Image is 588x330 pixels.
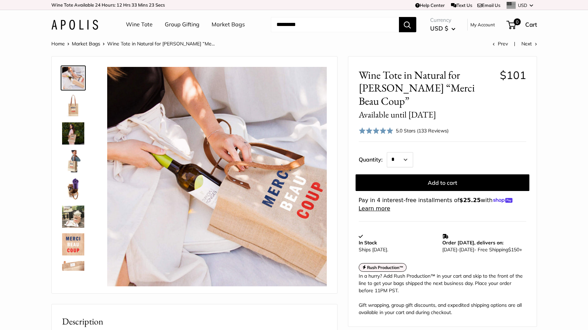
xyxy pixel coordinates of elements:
[62,233,84,255] img: Wine Tote in Natural for Clare V. “Merci Beau Coup”
[442,246,457,253] span: [DATE]
[396,127,449,134] div: 5.0 Stars (133 Reviews)
[518,2,527,8] span: USD
[359,240,377,246] strong: In Stock
[500,68,526,82] span: $101
[430,15,455,25] span: Currency
[126,19,153,30] a: Wine Tote
[61,66,86,90] a: Wine Tote in Natural for Clare V. “Merci Beau Coup”
[521,41,537,47] a: Next
[61,260,86,285] a: description_Inner pocket good for daily drivers.
[62,261,84,283] img: description_Inner pocket good for daily drivers.
[399,17,416,32] button: Search
[61,232,86,257] a: Wine Tote in Natural for Clare V. “Merci Beau Coup”
[138,2,148,8] span: Mins
[507,19,537,30] a: 0 Cart
[367,265,403,270] strong: Rush Production™
[359,125,449,136] div: 5.0 Stars (133 Reviews)
[62,315,327,328] h2: Description
[356,174,529,191] button: Add to cart
[493,41,508,47] a: Prev
[442,246,523,253] p: - Free Shipping +
[430,23,455,34] button: USD $
[525,21,537,28] span: Cart
[51,20,98,30] img: Apolis
[51,41,65,47] a: Home
[62,206,84,228] img: Wine Tote in Natural for Clare V. “Merci Beau Coup”
[62,122,84,145] img: Wine Tote in Natural for Clare V. “Merci Beau Coup”
[513,18,520,25] span: 0
[72,41,100,47] a: Market Bags
[271,17,399,32] input: Search...
[459,246,474,253] span: [DATE]
[477,2,500,8] a: Email Us
[430,25,448,32] span: USD $
[165,19,199,30] a: Group Gifting
[51,39,215,48] nav: Breadcrumb
[62,178,84,200] img: Wine Tote in Natural for Clare V. “Merci Beau Coup”
[107,41,215,47] span: Wine Tote in Natural for [PERSON_NAME] “Me...
[107,67,327,286] img: Wine Tote in Natural for Clare V. “Merci Beau Coup”
[359,109,436,120] small: Available until [DATE]
[62,150,84,172] img: Wine Tote in Natural for Clare V. “Merci Beau Coup”
[62,67,84,89] img: Wine Tote in Natural for Clare V. “Merci Beau Coup”
[61,93,86,118] a: Wine Tote in Natural for Clare V. “Merci Beau Coup”
[359,150,387,167] label: Quantity:
[359,246,439,253] p: Ships [DATE].
[62,95,84,117] img: Wine Tote in Natural for Clare V. “Merci Beau Coup”
[359,272,526,316] div: In a hurry? Add Rush Production™ in your cart and skip to the front of the line to get your bags ...
[155,2,165,8] span: Secs
[61,176,86,201] a: Wine Tote in Natural for Clare V. “Merci Beau Coup”
[131,2,137,8] span: 33
[415,2,445,8] a: Help Center
[117,2,122,8] span: 12
[123,2,130,8] span: Hrs
[470,20,495,29] a: My Account
[442,240,503,246] strong: Order [DATE], delivers on:
[359,69,495,120] span: Wine Tote in Natural for [PERSON_NAME] “Merci Beau Coup”
[61,149,86,174] a: Wine Tote in Natural for Clare V. “Merci Beau Coup”
[212,19,245,30] a: Market Bags
[149,2,154,8] span: 23
[457,246,459,253] span: -
[61,204,86,229] a: Wine Tote in Natural for Clare V. “Merci Beau Coup”
[61,121,86,146] a: Wine Tote in Natural for Clare V. “Merci Beau Coup”
[508,246,519,253] span: $150
[451,2,472,8] a: Text Us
